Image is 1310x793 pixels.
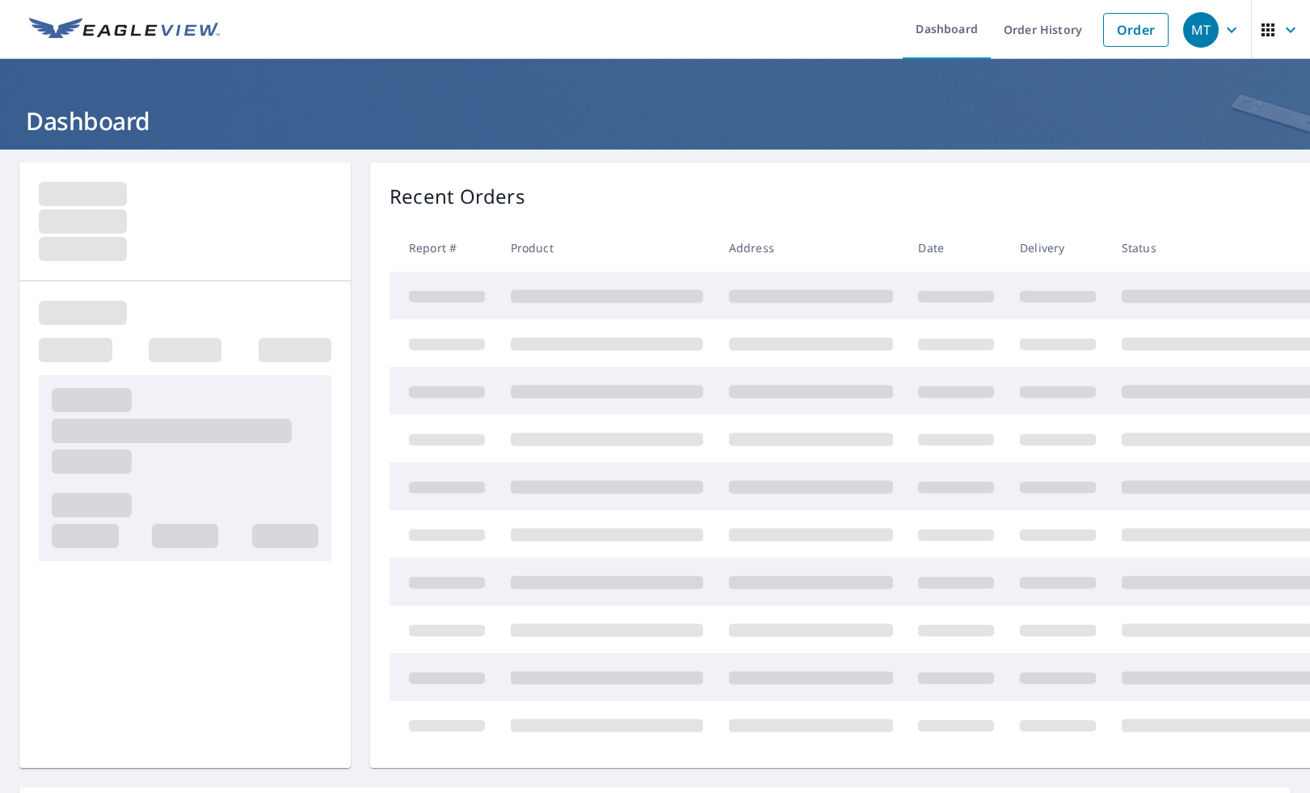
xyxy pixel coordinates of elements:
div: MT [1183,12,1219,48]
th: Report # [390,224,498,272]
th: Product [498,224,716,272]
p: Recent Orders [390,182,525,211]
img: EV Logo [29,18,220,42]
th: Address [716,224,906,272]
th: Delivery [1007,224,1109,272]
th: Date [905,224,1007,272]
h1: Dashboard [19,104,1291,137]
a: Order [1103,13,1169,47]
